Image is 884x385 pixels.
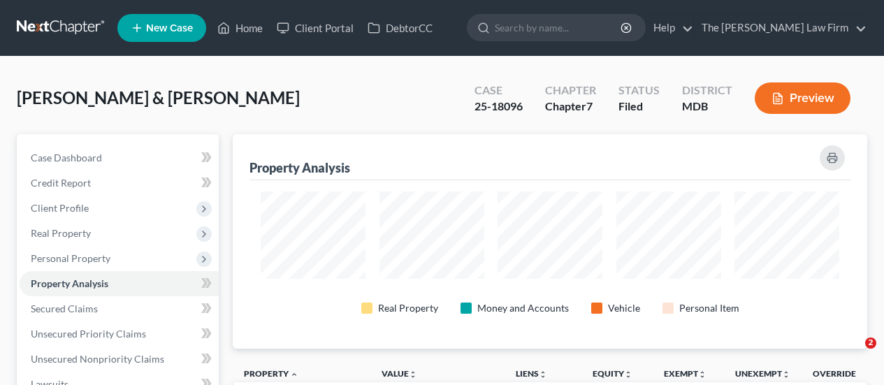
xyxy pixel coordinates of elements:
button: Preview [755,82,850,114]
span: Secured Claims [31,303,98,314]
iframe: Intercom live chat [836,337,870,371]
a: Secured Claims [20,296,219,321]
span: Credit Report [31,177,91,189]
i: expand_less [290,370,298,379]
div: Money and Accounts [477,301,569,315]
a: The [PERSON_NAME] Law Firm [695,15,867,41]
a: Exemptunfold_more [664,368,707,379]
div: Property Analysis [249,159,350,176]
span: Unsecured Priority Claims [31,328,146,340]
i: unfold_more [698,370,707,379]
div: Vehicle [608,301,640,315]
a: Equityunfold_more [593,368,632,379]
div: District [682,82,732,99]
div: Chapter [545,99,596,115]
div: Real Property [378,301,438,315]
span: New Case [146,23,193,34]
div: Personal Item [679,301,739,315]
span: 7 [586,99,593,112]
span: [PERSON_NAME] & [PERSON_NAME] [17,87,300,108]
i: unfold_more [539,370,547,379]
div: MDB [682,99,732,115]
a: Valueunfold_more [382,368,417,379]
span: Client Profile [31,202,89,214]
a: Property Analysis [20,271,219,296]
div: Status [618,82,660,99]
a: Unexemptunfold_more [735,368,790,379]
a: Help [646,15,693,41]
div: Filed [618,99,660,115]
span: Case Dashboard [31,152,102,164]
a: Unsecured Nonpriority Claims [20,347,219,372]
a: Home [210,15,270,41]
a: Unsecured Priority Claims [20,321,219,347]
a: Case Dashboard [20,145,219,170]
i: unfold_more [409,370,417,379]
a: Property expand_less [244,368,298,379]
span: Personal Property [31,252,110,264]
a: Credit Report [20,170,219,196]
span: Property Analysis [31,277,108,289]
div: Case [474,82,523,99]
i: unfold_more [782,370,790,379]
span: Unsecured Nonpriority Claims [31,353,164,365]
a: Liensunfold_more [516,368,547,379]
div: 25-18096 [474,99,523,115]
div: Chapter [545,82,596,99]
input: Search by name... [495,15,623,41]
a: Client Portal [270,15,361,41]
span: Real Property [31,227,91,239]
i: unfold_more [624,370,632,379]
a: DebtorCC [361,15,440,41]
span: 2 [865,337,876,349]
